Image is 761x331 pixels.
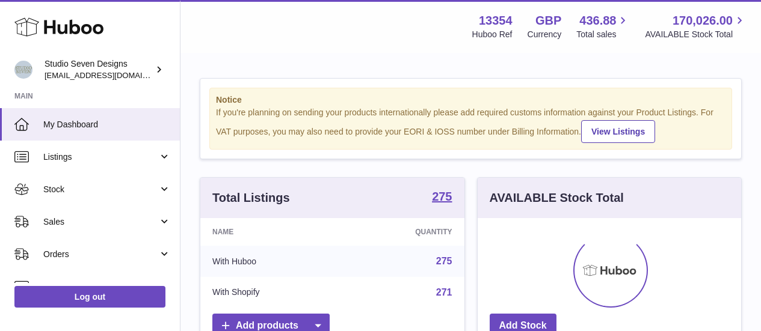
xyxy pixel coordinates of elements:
span: My Dashboard [43,119,171,130]
span: AVAILABLE Stock Total [645,29,747,40]
img: internalAdmin-13354@internal.huboo.com [14,61,32,79]
a: 170,026.00 AVAILABLE Stock Total [645,13,747,40]
a: 436.88 Total sales [576,13,630,40]
div: If you're planning on sending your products internationally please add required customs informati... [216,107,726,143]
th: Quantity [342,218,464,246]
span: 170,026.00 [673,13,733,29]
span: Total sales [576,29,630,40]
span: Listings [43,151,158,163]
span: Stock [43,184,158,195]
td: With Shopify [200,277,342,308]
h3: AVAILABLE Stock Total [490,190,624,206]
th: Name [200,218,342,246]
span: 436.88 [579,13,616,29]
h3: Total Listings [212,190,290,206]
div: Huboo Ref [472,29,513,40]
a: View Listings [581,120,655,143]
div: Currency [528,29,562,40]
a: 271 [436,287,452,297]
div: Studio Seven Designs [45,58,153,81]
span: Orders [43,249,158,260]
a: Log out [14,286,165,308]
span: Usage [43,281,171,293]
strong: GBP [535,13,561,29]
a: 275 [432,190,452,205]
td: With Huboo [200,246,342,277]
strong: 13354 [479,13,513,29]
strong: 275 [432,190,452,202]
span: Sales [43,216,158,228]
strong: Notice [216,94,726,106]
a: 275 [436,256,452,266]
span: [EMAIL_ADDRESS][DOMAIN_NAME] [45,70,177,80]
